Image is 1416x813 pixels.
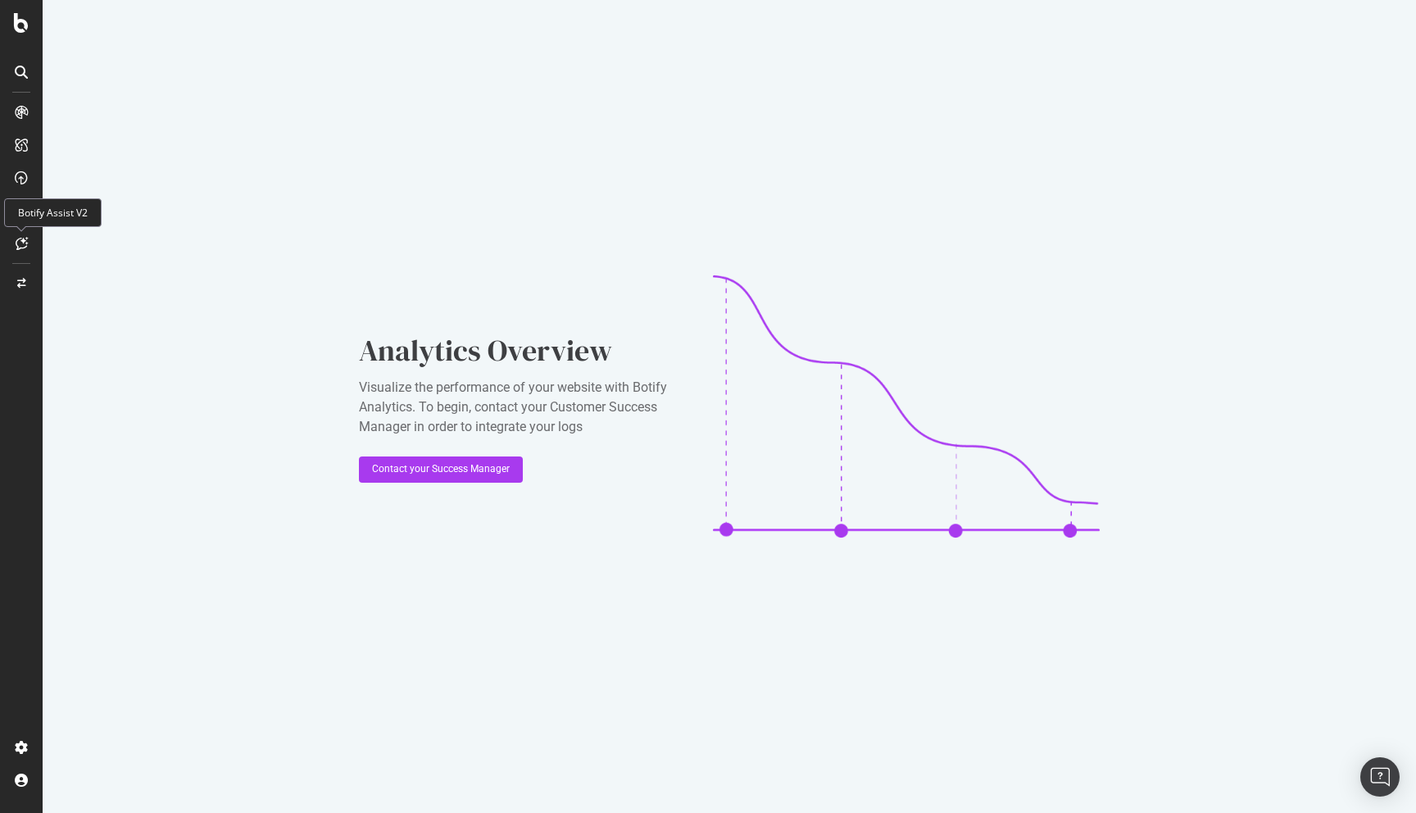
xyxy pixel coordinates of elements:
[713,275,1100,538] img: CaL_T18e.png
[359,456,523,483] button: Contact your Success Manager
[372,462,510,476] div: Contact your Success Manager
[4,198,102,227] div: Botify Assist V2
[359,330,687,371] div: Analytics Overview
[359,378,687,437] div: Visualize the performance of your website with Botify Analytics. To begin, contact your Customer ...
[1360,757,1400,797] div: Open Intercom Messenger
